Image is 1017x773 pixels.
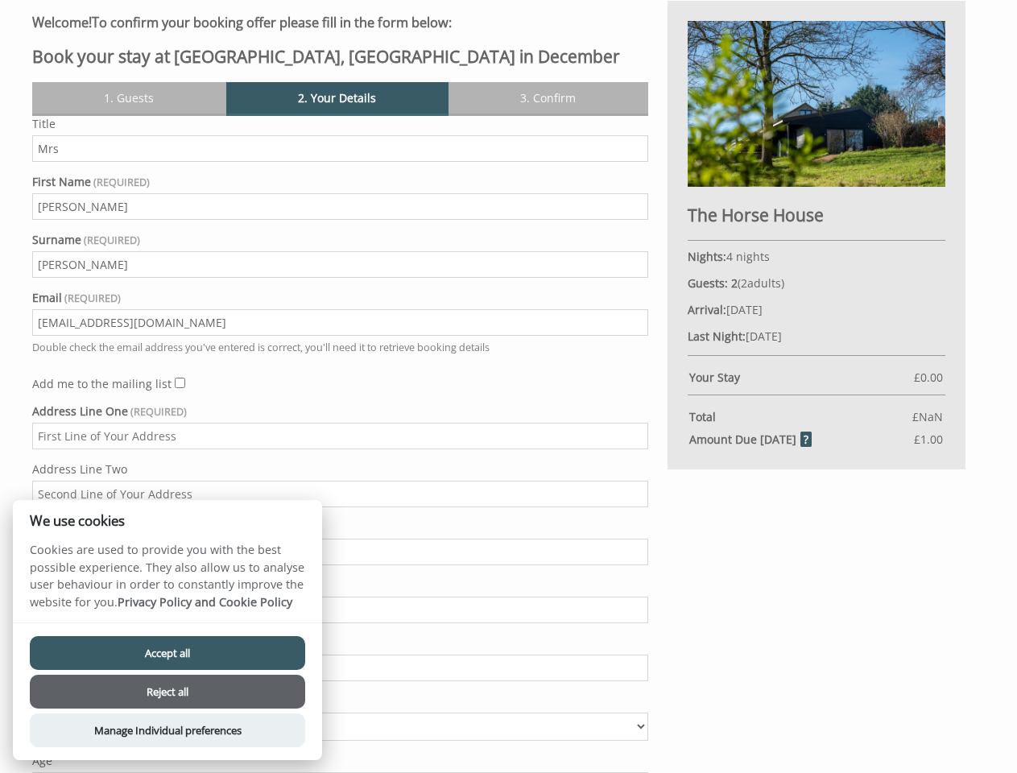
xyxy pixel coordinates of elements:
strong: Arrival: [688,302,726,317]
strong: Last Night: [688,329,746,344]
input: Forename [32,193,648,220]
p: 4 nights [688,249,945,264]
input: Surname [32,251,648,278]
label: Title [32,116,648,131]
h2: We use cookies [13,513,322,528]
h2: Book your stay at [GEOGRAPHIC_DATA], [GEOGRAPHIC_DATA] in December [32,45,648,68]
span: s [775,275,781,291]
label: County [32,577,648,593]
span: 0.00 [920,370,943,385]
h3: To confirm your booking offer please fill in the form below: [32,14,648,31]
span: £ [912,409,943,424]
label: Country [32,693,648,709]
span: 2 [741,275,747,291]
span: £ [914,370,943,385]
span: ( ) [731,275,784,291]
input: Email Address [32,309,648,336]
p: [DATE] [688,329,945,344]
span: 1.00 [920,432,943,447]
label: Age [32,753,648,768]
span: NaN [919,409,943,424]
label: Add me to the mailing list [32,376,172,391]
strong: Total [689,409,912,424]
strong: 2 [731,275,738,291]
a: 1. Guests [32,82,226,114]
strong: Welcome! [32,14,92,31]
label: Postcode [32,635,648,651]
button: Manage Individual preferences [30,713,305,747]
label: Email [32,290,648,305]
img: An image of 'The Horse House' [688,21,945,187]
button: Accept all [30,636,305,670]
button: Reject all [30,675,305,709]
p: Cookies are used to provide you with the best possible experience. They also allow us to analyse ... [13,541,322,622]
strong: Guests: [688,275,728,291]
span: £ [914,432,943,447]
a: 2. Your Details [226,82,449,114]
span: adult [741,275,781,291]
a: Privacy Policy and Cookie Policy [118,594,292,610]
p: [DATE] [688,302,945,317]
input: Title [32,135,648,162]
label: Surname [32,232,648,247]
label: Address Line Two [32,461,648,477]
input: First Line of Your Address [32,423,648,449]
label: City [32,519,648,535]
label: First Name [32,174,648,189]
strong: Amount Due [DATE] [689,432,812,447]
label: Address Line One [32,403,648,419]
h2: The Horse House [688,204,945,226]
p: Double check the email address you've entered is correct, you'll need it to retrieve booking details [32,341,648,354]
strong: Nights: [688,249,726,264]
input: Second Line of Your Address [32,481,648,507]
strong: Your Stay [689,370,914,385]
a: 3. Confirm [449,82,648,114]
